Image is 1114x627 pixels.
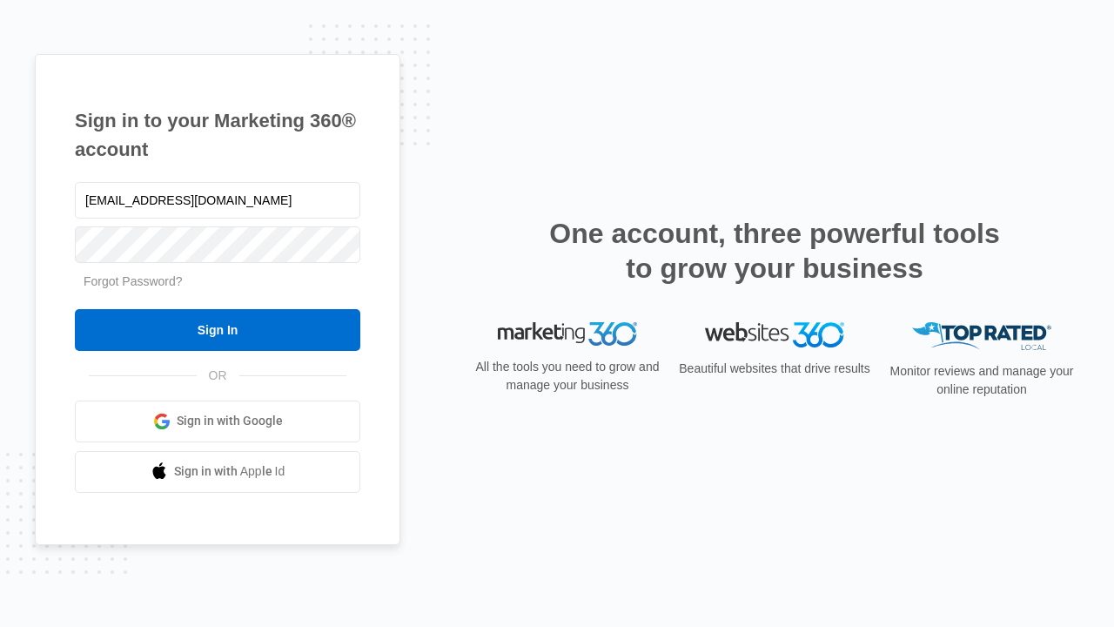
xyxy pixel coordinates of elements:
[177,412,283,430] span: Sign in with Google
[677,360,872,378] p: Beautiful websites that drive results
[75,309,360,351] input: Sign In
[75,451,360,493] a: Sign in with Apple Id
[470,358,665,394] p: All the tools you need to grow and manage your business
[197,367,239,385] span: OR
[75,182,360,219] input: Email
[544,216,1005,286] h2: One account, three powerful tools to grow your business
[84,274,183,288] a: Forgot Password?
[75,401,360,442] a: Sign in with Google
[498,322,637,347] img: Marketing 360
[174,462,285,481] span: Sign in with Apple Id
[912,322,1051,351] img: Top Rated Local
[884,362,1079,399] p: Monitor reviews and manage your online reputation
[705,322,844,347] img: Websites 360
[75,106,360,164] h1: Sign in to your Marketing 360® account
